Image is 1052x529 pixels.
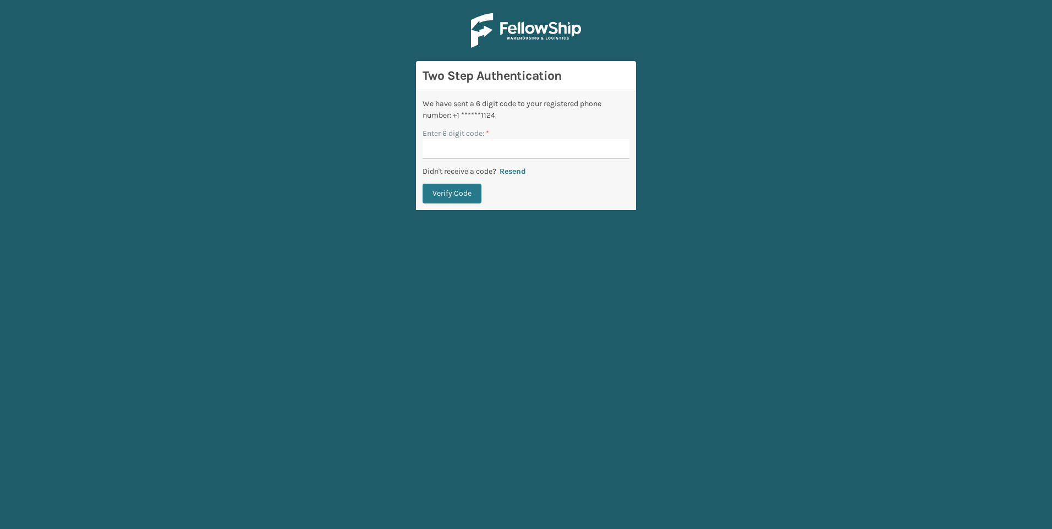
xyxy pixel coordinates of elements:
[423,166,496,177] p: Didn't receive a code?
[423,98,629,121] div: We have sent a 6 digit code to your registered phone number: +1 ******1124
[423,68,629,84] h3: Two Step Authentication
[496,167,529,177] button: Resend
[423,184,481,203] button: Verify Code
[471,13,581,48] img: Logo
[423,128,489,139] label: Enter 6 digit code:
